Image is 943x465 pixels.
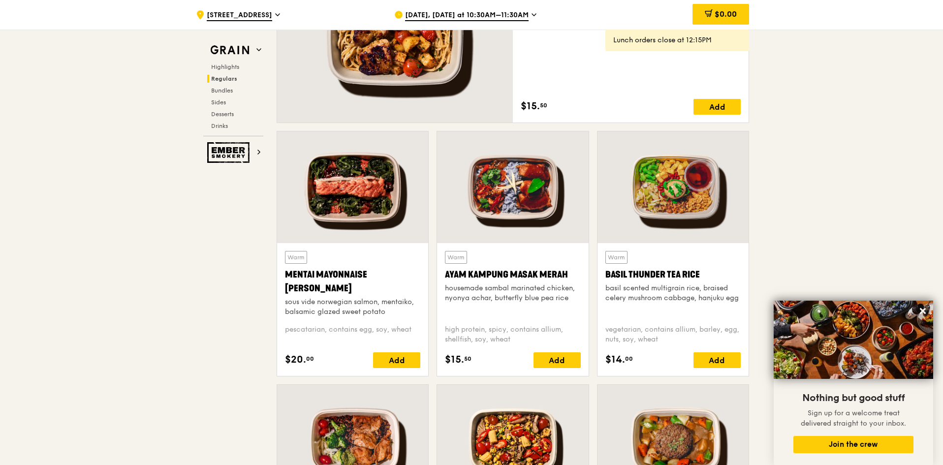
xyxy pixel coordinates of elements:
[207,142,252,163] img: Ember Smokery web logo
[285,268,420,295] div: Mentai Mayonnaise [PERSON_NAME]
[605,268,741,281] div: Basil Thunder Tea Rice
[445,251,467,264] div: Warm
[285,325,420,344] div: pescatarian, contains egg, soy, wheat
[534,352,581,368] div: Add
[715,9,737,19] span: $0.00
[802,392,905,404] span: Nothing but good stuff
[445,352,464,367] span: $15.
[605,352,625,367] span: $14.
[540,101,547,109] span: 50
[207,10,272,21] span: [STREET_ADDRESS]
[605,283,741,303] div: basil scented multigrain rice, braised celery mushroom cabbage, hanjuku egg
[405,10,529,21] span: [DATE], [DATE] at 10:30AM–11:30AM
[445,283,580,303] div: housemade sambal marinated chicken, nyonya achar, butterfly blue pea rice
[693,352,741,368] div: Add
[613,35,741,45] div: Lunch orders close at 12:15PM
[793,436,913,453] button: Join the crew
[211,87,233,94] span: Bundles
[774,301,933,379] img: DSC07876-Edit02-Large.jpeg
[521,99,540,114] span: $15.
[211,123,228,129] span: Drinks
[605,325,741,344] div: vegetarian, contains allium, barley, egg, nuts, soy, wheat
[306,355,314,363] span: 00
[605,251,628,264] div: Warm
[445,325,580,344] div: high protein, spicy, contains allium, shellfish, soy, wheat
[285,297,420,317] div: sous vide norwegian salmon, mentaiko, balsamic glazed sweet potato
[464,355,471,363] span: 50
[801,409,906,428] span: Sign up for a welcome treat delivered straight to your inbox.
[285,251,307,264] div: Warm
[373,352,420,368] div: Add
[211,63,239,70] span: Highlights
[211,111,234,118] span: Desserts
[915,303,931,319] button: Close
[211,99,226,106] span: Sides
[285,352,306,367] span: $20.
[211,75,237,82] span: Regulars
[693,99,741,115] div: Add
[625,355,633,363] span: 00
[445,268,580,281] div: Ayam Kampung Masak Merah
[207,41,252,59] img: Grain web logo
